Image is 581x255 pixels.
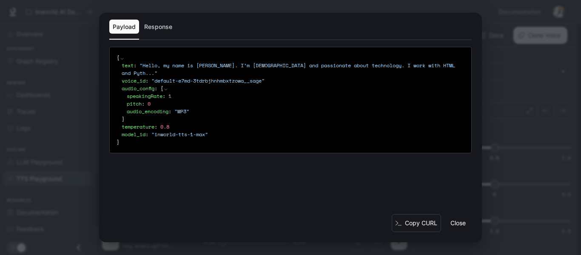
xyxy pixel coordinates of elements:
span: model_id [122,131,145,138]
div: : [127,100,464,108]
div: : [127,108,464,115]
span: voice_id [122,77,145,84]
button: Copy CURL [392,214,441,232]
span: 0.8 [160,123,169,130]
span: audio_config [122,85,154,92]
span: " default-e7md-3tdrbjhnhmbxtzowa__sage " [151,77,265,84]
div: : [122,77,464,85]
div: : [127,92,464,100]
span: speakingRate [127,92,162,100]
span: } [117,138,120,146]
span: text [122,62,134,69]
span: audio_encoding [127,108,168,115]
button: Payload [109,20,139,34]
span: 0 [148,100,151,107]
span: 1 [168,92,171,100]
span: } [122,115,125,123]
span: " MP3 " [174,108,189,115]
span: " Hello, my name is [PERSON_NAME]. I’m [DEMOGRAPHIC_DATA] and passionate about technology. I work... [122,62,455,77]
span: { [160,85,163,92]
div: : [122,85,464,123]
div: : [122,123,464,131]
button: Response [141,20,176,34]
span: temperature [122,123,154,130]
span: " inworld-tts-1-max " [151,131,208,138]
div: : [122,131,464,138]
span: pitch [127,100,142,107]
div: : [122,62,464,77]
button: Close [444,215,472,232]
span: { [117,54,120,61]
